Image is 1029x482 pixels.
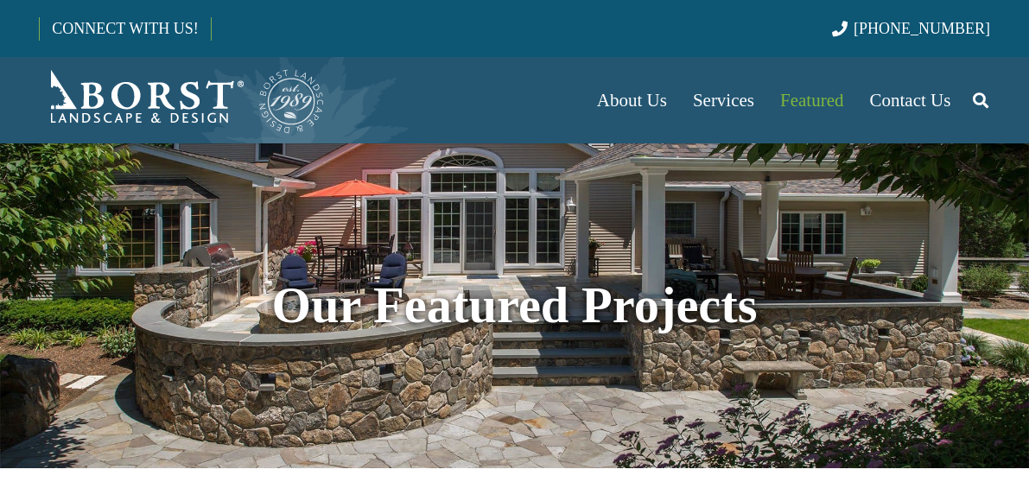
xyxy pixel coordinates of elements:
[271,277,757,333] strong: Our Featured Projects
[780,90,843,111] span: Featured
[767,57,856,143] a: Featured
[857,57,964,143] a: Contact Us
[40,8,210,49] a: CONNECT WITH US!
[854,20,990,37] span: [PHONE_NUMBER]
[963,79,998,122] a: Search
[693,90,754,111] span: Services
[832,20,990,37] a: [PHONE_NUMBER]
[870,90,951,111] span: Contact Us
[39,66,326,135] a: Borst-Logo
[680,57,767,143] a: Services
[584,57,680,143] a: About Us
[597,90,667,111] span: About Us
